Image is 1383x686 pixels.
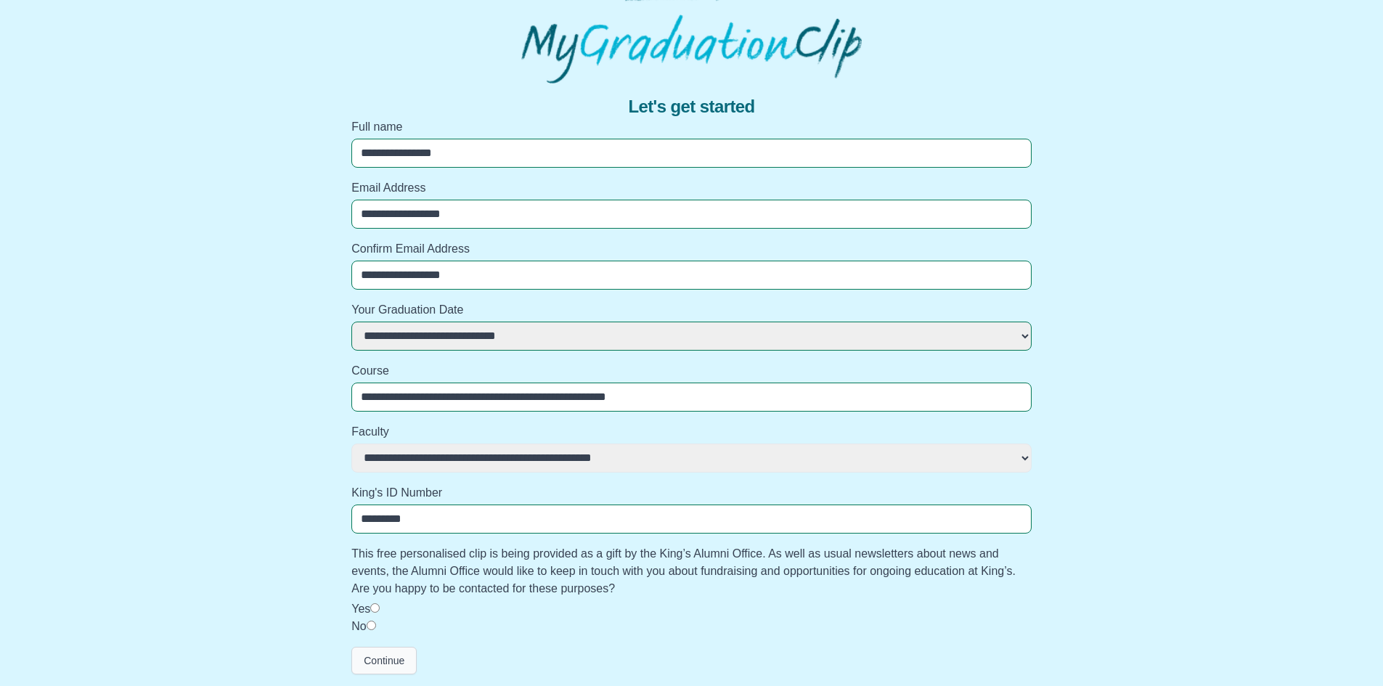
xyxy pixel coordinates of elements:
[628,95,754,118] span: Let's get started
[351,240,1032,258] label: Confirm Email Address
[351,118,1032,136] label: Full name
[351,647,417,674] button: Continue
[351,484,1032,502] label: King's ID Number
[351,179,1032,197] label: Email Address
[351,423,1032,441] label: Faculty
[351,620,366,632] label: No
[351,301,1032,319] label: Your Graduation Date
[351,362,1032,380] label: Course
[351,545,1032,597] label: This free personalised clip is being provided as a gift by the King’s Alumni Office. As well as u...
[351,603,370,615] label: Yes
